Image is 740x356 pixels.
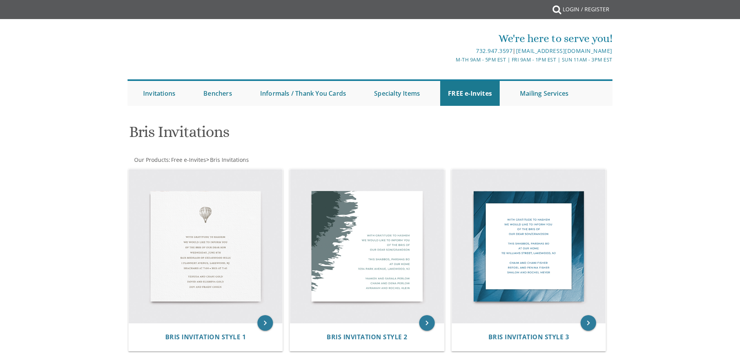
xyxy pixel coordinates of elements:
div: : [128,156,370,164]
img: Bris Invitation Style 3 [452,169,606,323]
span: Bris Invitation Style 1 [165,333,246,341]
a: [EMAIL_ADDRESS][DOMAIN_NAME] [516,47,612,54]
a: Specialty Items [366,81,428,106]
img: Bris Invitation Style 2 [290,169,444,323]
a: Mailing Services [512,81,576,106]
a: Benchers [196,81,240,106]
a: Invitations [135,81,183,106]
span: Free e-Invites [171,156,206,163]
a: keyboard_arrow_right [257,315,273,331]
a: 732.947.3597 [476,47,513,54]
a: keyboard_arrow_right [581,315,596,331]
span: Bris Invitations [210,156,249,163]
span: > [206,156,249,163]
div: | [290,46,612,56]
a: Bris Invitation Style 2 [327,333,408,341]
h1: Bris Invitations [129,123,446,146]
div: We're here to serve you! [290,31,612,46]
a: Free e-Invites [170,156,206,163]
a: Bris Invitation Style 1 [165,333,246,341]
a: Informals / Thank You Cards [252,81,354,106]
a: FREE e-Invites [440,81,500,106]
a: Bris Invitations [209,156,249,163]
span: Bris Invitation Style 3 [488,333,569,341]
a: keyboard_arrow_right [419,315,435,331]
span: Bris Invitation Style 2 [327,333,408,341]
img: Bris Invitation Style 1 [129,169,283,323]
a: Bris Invitation Style 3 [488,333,569,341]
a: Our Products [133,156,169,163]
div: M-Th 9am - 5pm EST | Fri 9am - 1pm EST | Sun 11am - 3pm EST [290,56,612,64]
